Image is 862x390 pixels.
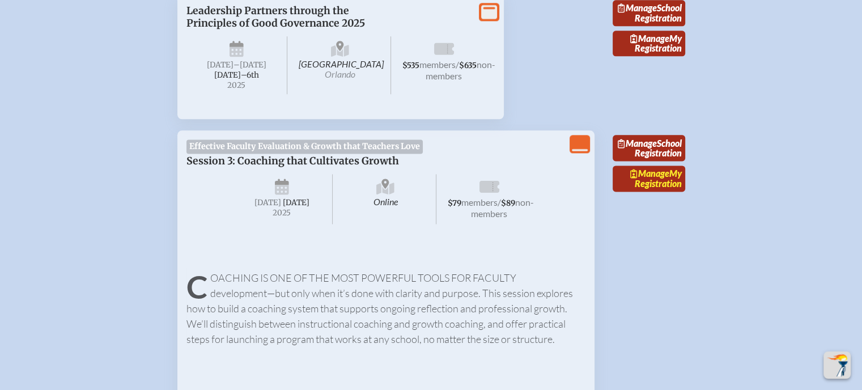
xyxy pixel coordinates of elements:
[448,198,461,208] span: $79
[207,60,233,70] span: [DATE]
[241,209,324,217] span: 2025
[613,135,685,161] a: ManageSchool Registration
[826,354,848,376] img: To the top
[456,59,459,70] span: /
[459,61,477,70] span: $635
[186,139,423,153] span: Effective Faculty Evaluation & Growth that Teachers Love
[186,5,365,29] span: Leadership Partners through the Principles of Good Governance 2025
[283,198,309,207] span: [DATE]
[186,270,585,347] p: Coaching is one of the most powerful tools for faculty development—but only when it’s done with c...
[402,61,419,70] span: $535
[501,198,515,208] span: $89
[196,81,278,90] span: 2025
[426,59,495,81] span: non-members
[254,198,281,207] span: [DATE]
[630,33,669,44] span: Manage
[290,36,391,95] span: [GEOGRAPHIC_DATA]
[498,197,501,207] span: /
[325,69,355,79] span: Orlando
[630,168,669,179] span: Manage
[613,166,685,192] a: ManageMy Registration
[471,197,534,219] span: non-members
[613,31,685,57] a: ManageMy Registration
[335,174,436,224] span: Online
[618,2,657,13] span: Manage
[233,60,266,70] span: –[DATE]
[186,155,399,167] span: Session 3: Coaching that Cultivates Growth
[461,197,498,207] span: members
[823,351,851,379] button: Scroll Top
[618,138,657,149] span: Manage
[419,59,456,70] span: members
[214,70,259,80] span: [DATE]–⁠6th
